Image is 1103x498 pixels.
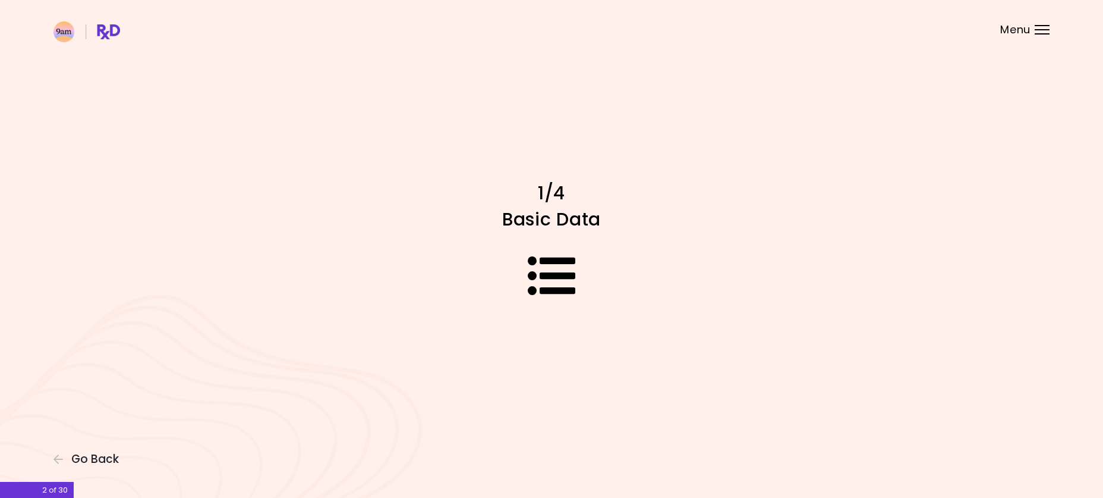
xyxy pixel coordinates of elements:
[53,453,125,466] button: Go Back
[343,208,760,231] h1: Basic Data
[53,21,120,42] img: RxDiet
[1000,24,1030,35] span: Menu
[71,453,119,466] span: Go Back
[343,181,760,205] h1: 1/4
